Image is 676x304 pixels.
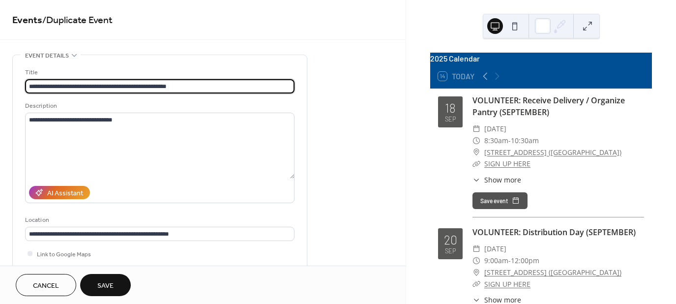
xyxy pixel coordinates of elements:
div: ​ [472,147,480,158]
a: VOLUNTEER: Receive Delivery / Organize Pantry (SEPTEMBER) [472,95,625,118]
span: Cancel [33,281,59,291]
span: 12:00pm [511,255,539,267]
div: ​ [472,278,480,290]
div: AI Assistant [47,188,83,199]
div: 18 [445,102,456,114]
div: 20 [444,234,457,246]
div: ​ [472,267,480,278]
span: 8:30am [484,135,508,147]
span: Show more [484,175,521,185]
span: - [508,135,511,147]
a: SIGN UP HERE [484,159,530,168]
a: [STREET_ADDRESS] ([GEOGRAPHIC_DATA]) [484,147,621,158]
a: VOLUNTEER: Distribution Day (SEPTEMBER) [472,227,636,238]
div: Location [25,215,293,225]
span: [DATE] [484,123,506,135]
span: Save [97,281,114,291]
div: Title [25,67,293,78]
div: ​ [472,175,480,185]
span: [DATE] [484,243,506,255]
div: ​ [472,123,480,135]
a: [STREET_ADDRESS] ([GEOGRAPHIC_DATA]) [484,267,621,278]
a: Events [12,11,42,30]
div: ​ [472,243,480,255]
div: ​ [472,135,480,147]
div: 2025 Calendar [430,53,652,64]
div: ​ [472,158,480,170]
a: SIGN UP HERE [484,279,530,289]
span: / Duplicate Event [42,11,113,30]
button: Save event [472,192,528,209]
button: Cancel [16,274,76,296]
span: Link to Google Maps [37,249,91,260]
div: ​ [472,255,480,267]
span: Event details [25,51,69,61]
div: Sep [445,248,456,254]
div: Sep [445,116,456,122]
span: 9:00am [484,255,508,267]
button: ​Show more [472,175,521,185]
button: AI Assistant [29,186,90,199]
div: Description [25,101,293,111]
span: - [508,255,511,267]
span: 10:30am [511,135,539,147]
button: Save [80,274,131,296]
